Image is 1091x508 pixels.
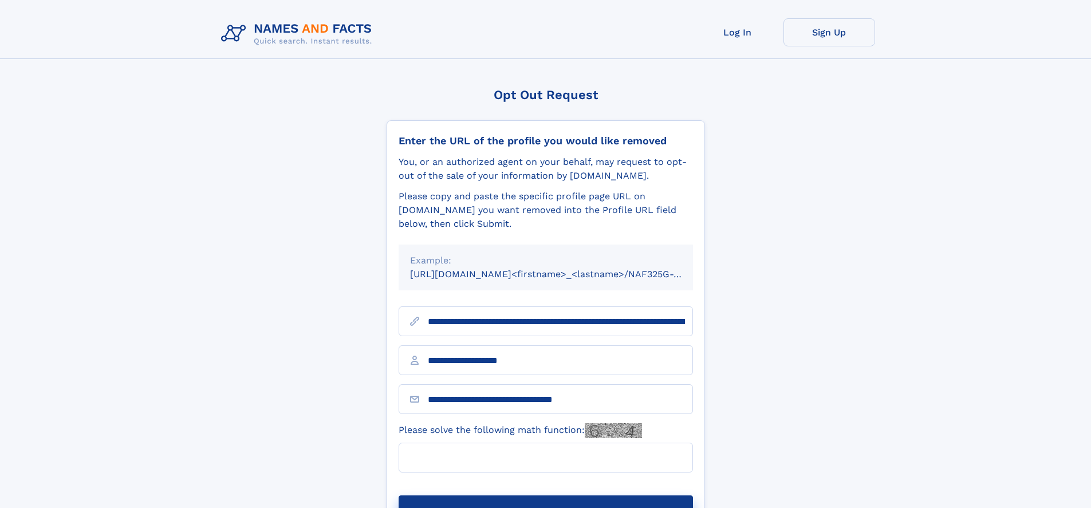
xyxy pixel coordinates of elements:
[399,135,693,147] div: Enter the URL of the profile you would like removed
[399,190,693,231] div: Please copy and paste the specific profile page URL on [DOMAIN_NAME] you want removed into the Pr...
[410,254,682,267] div: Example:
[692,18,783,46] a: Log In
[410,269,715,279] small: [URL][DOMAIN_NAME]<firstname>_<lastname>/NAF325G-xxxxxxxx
[783,18,875,46] a: Sign Up
[216,18,381,49] img: Logo Names and Facts
[399,423,642,438] label: Please solve the following math function:
[399,155,693,183] div: You, or an authorized agent on your behalf, may request to opt-out of the sale of your informatio...
[387,88,705,102] div: Opt Out Request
